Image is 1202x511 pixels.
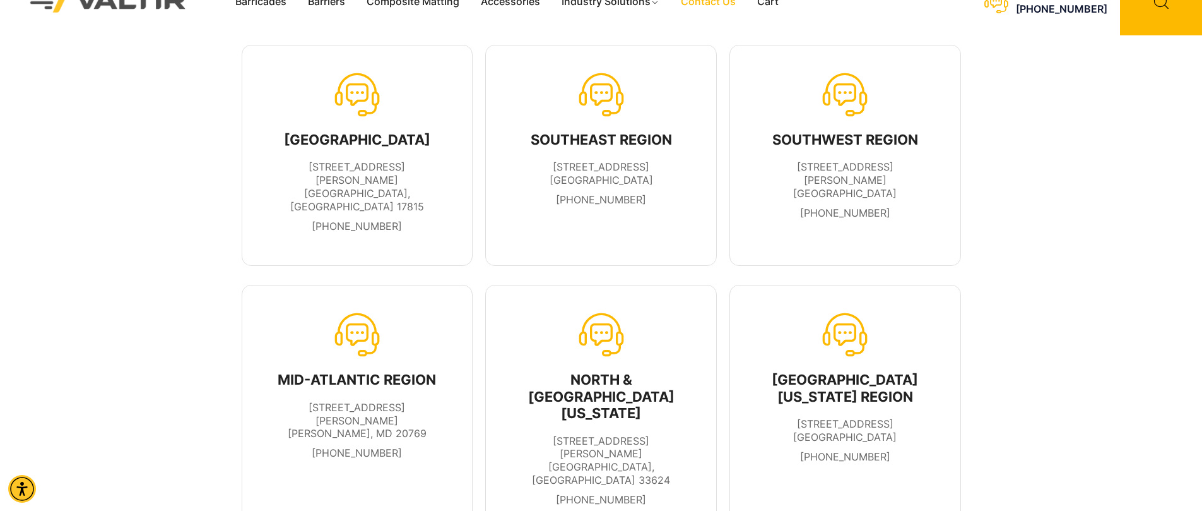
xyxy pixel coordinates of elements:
span: [STREET_ADDRESS][PERSON_NAME] [GEOGRAPHIC_DATA], [GEOGRAPHIC_DATA] 17815 [290,160,424,212]
a: call 301-666-3380 [312,447,402,459]
div: SOUTHEAST REGION [531,131,672,148]
a: call tel:570-380-2856 [312,220,402,232]
div: Accessibility Menu [8,475,36,503]
a: call +012345678 [800,207,890,219]
span: [STREET_ADDRESS] [GEOGRAPHIC_DATA] [793,418,897,443]
a: call 770-947-5103 [556,193,646,206]
span: [STREET_ADDRESS][PERSON_NAME] [GEOGRAPHIC_DATA], [GEOGRAPHIC_DATA] 33624 [532,435,670,486]
a: call (888) 496-3625 [1016,3,1107,15]
div: SOUTHWEST REGION [757,131,934,148]
div: NORTH & [GEOGRAPHIC_DATA][US_STATE] [512,371,690,421]
a: call 954-984-4494 [800,450,890,463]
span: [STREET_ADDRESS] [GEOGRAPHIC_DATA] [550,160,653,186]
span: [STREET_ADDRESS][PERSON_NAME] [PERSON_NAME], MD 20769 [288,401,427,440]
div: [GEOGRAPHIC_DATA] [269,131,446,148]
div: [GEOGRAPHIC_DATA][US_STATE] REGION [757,371,934,405]
div: MID-ATLANTIC REGION [269,371,446,388]
a: call +012345678 [556,493,646,506]
span: [STREET_ADDRESS][PERSON_NAME] [GEOGRAPHIC_DATA] [793,160,897,200]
